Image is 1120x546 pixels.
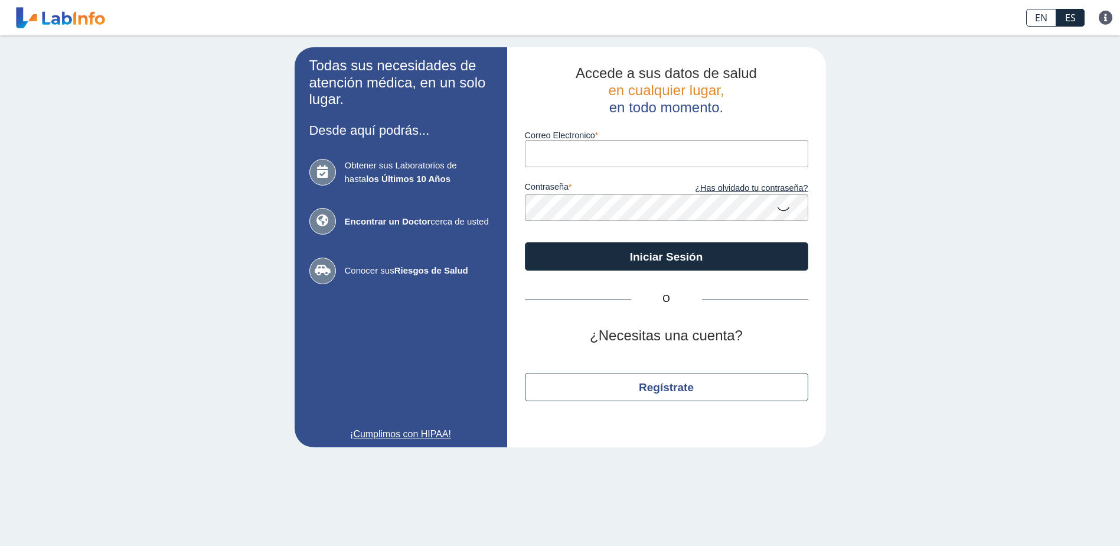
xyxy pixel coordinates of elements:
[309,57,492,108] h2: Todas sus necesidades de atención médica, en un solo lugar.
[394,265,468,275] b: Riesgos de Salud
[525,242,808,271] button: Iniciar Sesión
[525,327,808,344] h2: ¿Necesitas una cuenta?
[525,373,808,401] button: Regístrate
[1056,9,1085,27] a: ES
[631,292,702,306] span: O
[345,216,431,226] b: Encontrar un Doctor
[309,427,492,441] a: ¡Cumplimos con HIPAA!
[345,159,492,186] span: Obtener sus Laboratorios de hasta
[525,182,667,195] label: contraseña
[525,131,808,140] label: Correo Electronico
[1026,9,1056,27] a: EN
[576,65,757,81] span: Accede a sus datos de salud
[345,215,492,229] span: cerca de usted
[309,123,492,138] h3: Desde aquí podrás...
[608,82,724,98] span: en cualquier lugar,
[609,99,723,115] span: en todo momento.
[667,182,808,195] a: ¿Has olvidado tu contraseña?
[345,264,492,278] span: Conocer sus
[366,174,450,184] b: los Últimos 10 Años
